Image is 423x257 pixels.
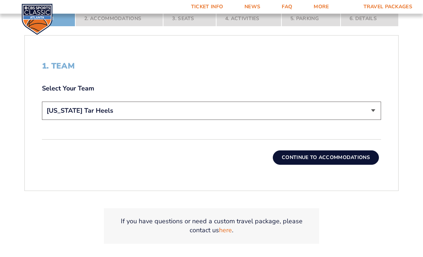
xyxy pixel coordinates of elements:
[113,217,310,235] p: If you have questions or need a custom travel package, please contact us .
[42,61,381,71] h2: 1. Team
[22,4,53,35] img: CBS Sports Classic
[219,226,232,235] a: here
[42,84,381,93] label: Select Your Team
[273,150,379,165] button: Continue To Accommodations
